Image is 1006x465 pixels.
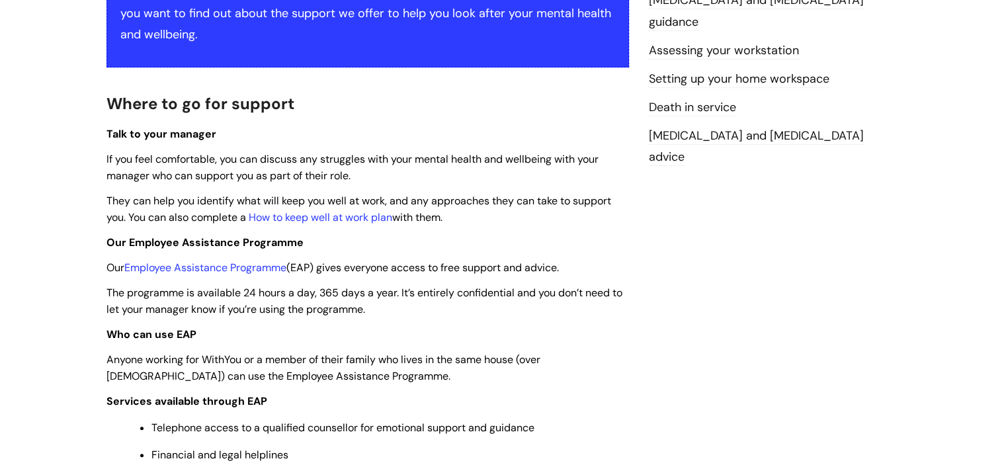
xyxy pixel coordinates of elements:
span: If you feel comfortable, you can discuss any struggles with your mental health and wellbeing with... [106,152,599,183]
span: They can help you identify what will keep you well at work, and any approaches they can take to s... [106,194,611,224]
p: you want to find out about the support we offer to help you look after your mental health and wel... [120,3,615,46]
a: Assessing your workstation [649,42,799,60]
a: Employee Assistance Programme [124,261,286,275]
a: [MEDICAL_DATA] and [MEDICAL_DATA] advice [649,128,864,166]
span: The programme is available 24 hours a day, 365 days a year. It’s entirely confidential and you do... [106,286,622,316]
span: Where to go for support [106,93,294,114]
strong: Services available through EAP [106,394,267,408]
span: Anyone working for WithYou or a member of their family who lives in the same house (over [DEMOGRA... [106,353,540,383]
span: Telephone access to a qualified counsellor for emotional support and guidance [151,421,534,435]
strong: Who can use EAP [106,327,196,341]
span: Talk to your manager [106,127,216,141]
a: Setting up your home workspace [649,71,829,88]
a: Death in service [649,99,736,116]
a: How to keep well at work plan [249,210,392,224]
span: Financial and legal helplines [151,448,288,462]
span: with them. [392,210,442,224]
span: Our Employee Assistance Programme [106,235,304,249]
span: Our (EAP) gives everyone access to free support and advice. [106,261,559,275]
